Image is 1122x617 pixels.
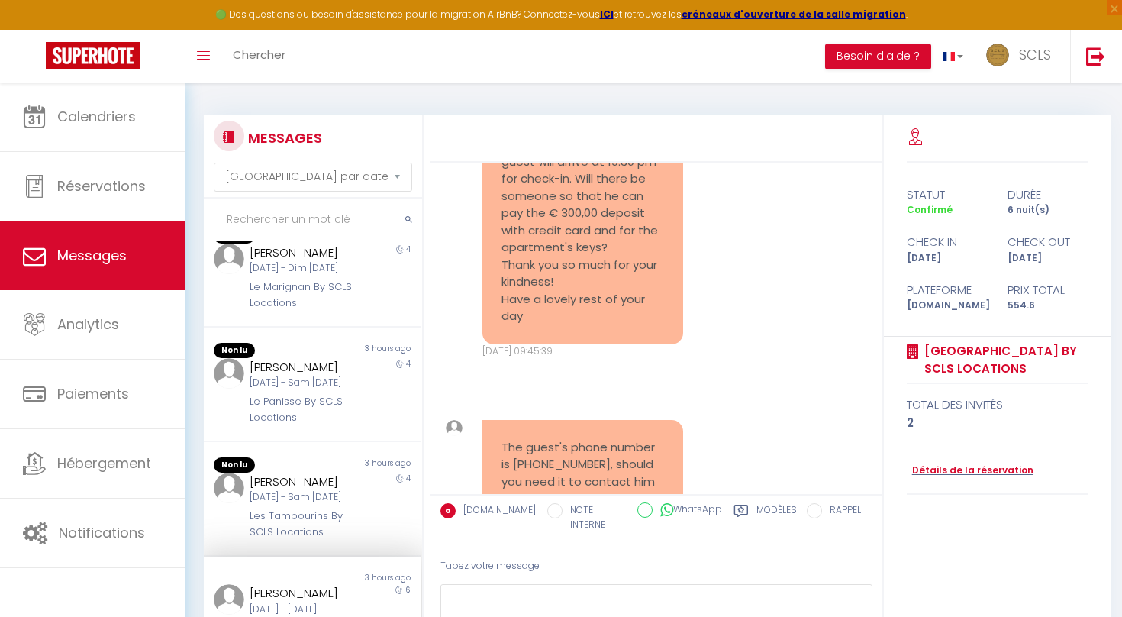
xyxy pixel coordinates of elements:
[59,523,145,542] span: Notifications
[907,396,1088,414] div: total des invités
[57,315,119,334] span: Analytics
[244,121,322,155] h3: MESSAGES
[998,281,1098,299] div: Prix total
[12,6,58,52] button: Ouvrir le widget de chat LiveChat
[756,503,797,535] label: Modèles
[897,186,998,204] div: statut
[57,107,136,126] span: Calendriers
[653,502,722,519] label: WhatsApp
[312,343,421,358] div: 3 hours ago
[998,203,1098,218] div: 6 nuit(s)
[907,203,953,216] span: Confirmé
[919,342,1088,378] a: [GEOGRAPHIC_DATA] By SCLS Locations
[250,261,356,276] div: [DATE] - Dim [DATE]
[682,8,906,21] a: créneaux d'ouverture de la salle migration
[233,47,285,63] span: Chercher
[250,490,356,505] div: [DATE] - Sam [DATE]
[456,503,536,520] label: [DOMAIN_NAME]
[825,44,931,69] button: Besoin d'aide ?
[250,584,356,602] div: [PERSON_NAME]
[214,343,255,358] span: Non lu
[214,457,255,473] span: Non lu
[998,299,1098,313] div: 554.6
[250,279,356,311] div: Le Marignan By SCLS Locations
[998,251,1098,266] div: [DATE]
[250,244,356,262] div: [PERSON_NAME]
[986,44,1009,66] img: ...
[822,503,861,520] label: RAPPEL
[897,251,998,266] div: [DATE]
[204,199,422,241] input: Rechercher un mot clé
[312,457,421,473] div: 3 hours ago
[998,233,1098,251] div: check out
[250,394,356,425] div: Le Panisse By SCLS Locations
[214,584,244,615] img: ...
[406,244,411,255] span: 4
[440,548,872,585] div: Tapez votre message
[406,358,411,370] span: 4
[214,244,244,274] img: ...
[250,602,356,617] div: [DATE] - [DATE]
[482,344,683,359] div: [DATE] 09:45:39
[501,439,664,577] pre: The guest's phone number is [PHONE_NUMBER], should you need it to contact him for the meeting. Ot...
[501,136,664,325] pre: Good morning dear, the guest will arrive at 19:30 pm for check-in. Will there be someone so that ...
[1086,47,1105,66] img: logout
[600,8,614,21] a: ICI
[250,509,356,540] div: Les Tambourins By SCLS Locations
[221,30,297,83] a: Chercher
[405,584,411,596] span: 6
[1019,45,1051,64] span: SCLS
[57,384,129,403] span: Paiements
[897,281,998,299] div: Plateforme
[57,176,146,195] span: Réservations
[998,186,1098,204] div: durée
[563,503,626,532] label: NOTE INTERNE
[312,572,421,584] div: 3 hours ago
[907,414,1088,432] div: 2
[214,358,244,389] img: ...
[250,473,356,491] div: [PERSON_NAME]
[897,233,998,251] div: check in
[57,454,151,473] span: Hébergement
[446,420,463,437] img: ...
[57,246,127,265] span: Messages
[897,299,998,313] div: [DOMAIN_NAME]
[975,30,1070,83] a: ... SCLS
[46,42,140,69] img: Super Booking
[250,376,356,390] div: [DATE] - Sam [DATE]
[214,473,244,503] img: ...
[250,358,356,376] div: [PERSON_NAME]
[406,473,411,484] span: 4
[907,464,1033,478] a: Détails de la réservation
